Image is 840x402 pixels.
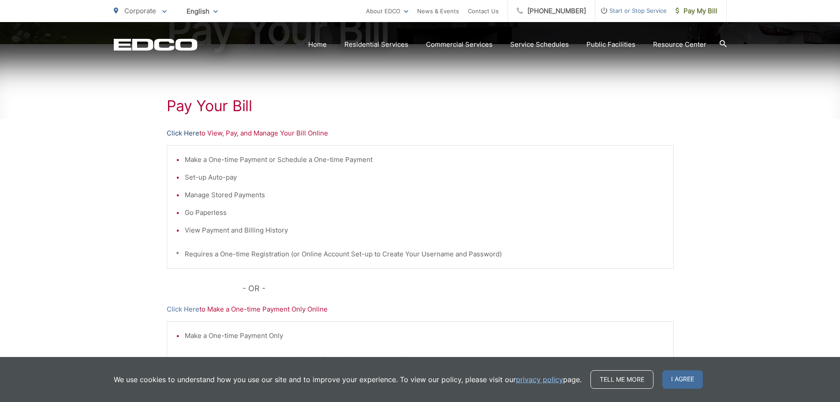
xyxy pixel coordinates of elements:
[176,249,665,259] p: * Requires a One-time Registration (or Online Account Set-up to Create Your Username and Password)
[167,304,674,315] p: to Make a One-time Payment Only Online
[185,190,665,200] li: Manage Stored Payments
[586,39,635,50] a: Public Facilities
[676,6,717,16] span: Pay My Bill
[662,370,703,389] span: I agree
[176,354,665,365] p: * DOES NOT Require a One-time Registration (or Online Account Set-up)
[468,6,499,16] a: Contact Us
[114,38,198,51] a: EDCD logo. Return to the homepage.
[185,331,665,341] li: Make a One-time Payment Only
[185,154,665,165] li: Make a One-time Payment or Schedule a One-time Payment
[417,6,459,16] a: News & Events
[653,39,706,50] a: Resource Center
[366,6,408,16] a: About EDCO
[167,128,199,139] a: Click Here
[185,225,665,236] li: View Payment and Billing History
[167,304,199,315] a: Click Here
[590,370,653,389] a: Tell me more
[124,7,156,15] span: Corporate
[308,39,327,50] a: Home
[344,39,408,50] a: Residential Services
[510,39,569,50] a: Service Schedules
[114,374,582,385] p: We use cookies to understand how you use our site and to improve your experience. To view our pol...
[185,172,665,183] li: Set-up Auto-pay
[167,128,674,139] p: to View, Pay, and Manage Your Bill Online
[426,39,493,50] a: Commercial Services
[180,4,224,19] span: English
[243,282,674,295] p: - OR -
[185,207,665,218] li: Go Paperless
[516,374,563,385] a: privacy policy
[167,97,674,115] h1: Pay Your Bill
